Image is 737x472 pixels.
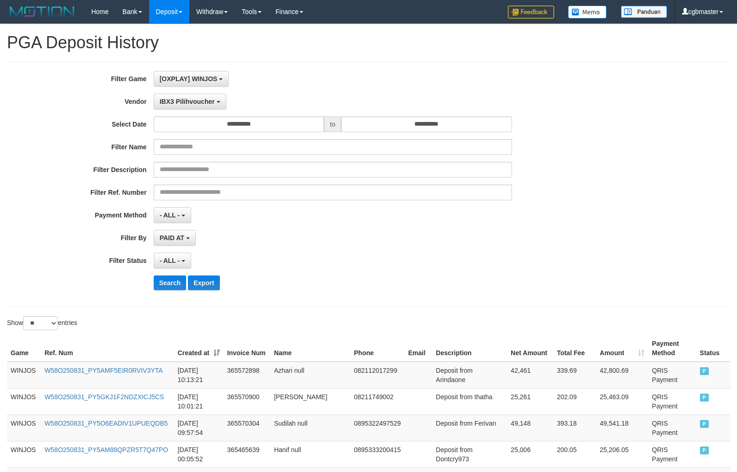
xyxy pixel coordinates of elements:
[324,116,342,132] span: to
[596,441,649,467] td: 25,206.05
[507,415,553,441] td: 49,148
[174,362,224,389] td: [DATE] 10:13:21
[596,362,649,389] td: 42,800.69
[432,441,507,467] td: Deposit from Dontcry973
[648,441,696,467] td: QRIS Payment
[432,415,507,441] td: Deposit from Ferivan
[568,6,607,19] img: Button%20Memo.svg
[596,415,649,441] td: 49,541.18
[154,253,191,268] button: - ALL -
[44,420,168,427] a: W58O250831_PY5O6EADIV1UPUEQDB5
[154,94,226,109] button: IBX3 Pilihvoucher
[553,388,596,415] td: 202.09
[507,388,553,415] td: 25,261
[174,335,224,362] th: Created at: activate to sort column ascending
[154,230,196,246] button: PAID AT
[553,415,596,441] td: 393.18
[224,441,270,467] td: 365465639
[700,394,709,402] span: PAID
[432,335,507,362] th: Description
[350,415,405,441] td: 0895322497529
[174,415,224,441] td: [DATE] 09:57:54
[44,393,164,401] a: W58O250831_PY5GKJ1F2NDZXICJ5CS
[696,335,730,362] th: Status
[188,275,219,290] button: Export
[23,316,58,330] select: Showentries
[350,441,405,467] td: 0895333200415
[648,415,696,441] td: QRIS Payment
[350,362,405,389] td: 082112017299
[224,415,270,441] td: 365570304
[553,335,596,362] th: Total Fee
[553,441,596,467] td: 200.05
[154,207,191,223] button: - ALL -
[7,316,77,330] label: Show entries
[432,362,507,389] td: Deposit from Arindaone
[174,441,224,467] td: [DATE] 00:05:52
[154,275,187,290] button: Search
[405,335,432,362] th: Email
[7,335,41,362] th: Game
[224,362,270,389] td: 365572898
[174,388,224,415] td: [DATE] 10:01:21
[648,362,696,389] td: QRIS Payment
[553,362,596,389] td: 339.69
[7,415,41,441] td: WINJOS
[270,362,350,389] td: Azhari null
[7,33,730,52] h1: PGA Deposit History
[621,6,667,18] img: panduan.png
[700,367,709,375] span: PAID
[160,257,180,264] span: - ALL -
[44,367,163,374] a: W58O250831_PY5AMF5EIR0RVIV3YTA
[700,420,709,428] span: PAID
[508,6,554,19] img: Feedback.jpg
[154,71,229,87] button: [OXPLAY] WINJOS
[507,335,553,362] th: Net Amount
[596,335,649,362] th: Amount: activate to sort column ascending
[596,388,649,415] td: 25,463.09
[224,335,270,362] th: Invoice Num
[270,335,350,362] th: Name
[270,415,350,441] td: Sudilah null
[160,98,215,105] span: IBX3 Pilihvoucher
[270,388,350,415] td: [PERSON_NAME]
[507,441,553,467] td: 25,006
[160,211,180,219] span: - ALL -
[7,5,77,19] img: MOTION_logo.png
[648,335,696,362] th: Payment Method
[507,362,553,389] td: 42,461
[160,75,218,83] span: [OXPLAY] WINJOS
[44,446,168,453] a: W58O250831_PY5AM88QPZR5T7Q47PO
[7,388,41,415] td: WINJOS
[270,441,350,467] td: Hanif null
[160,234,184,242] span: PAID AT
[350,335,405,362] th: Phone
[41,335,174,362] th: Ref. Num
[432,388,507,415] td: Deposit from thatha
[648,388,696,415] td: QRIS Payment
[350,388,405,415] td: 08211749002
[224,388,270,415] td: 365570900
[7,362,41,389] td: WINJOS
[700,446,709,454] span: PAID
